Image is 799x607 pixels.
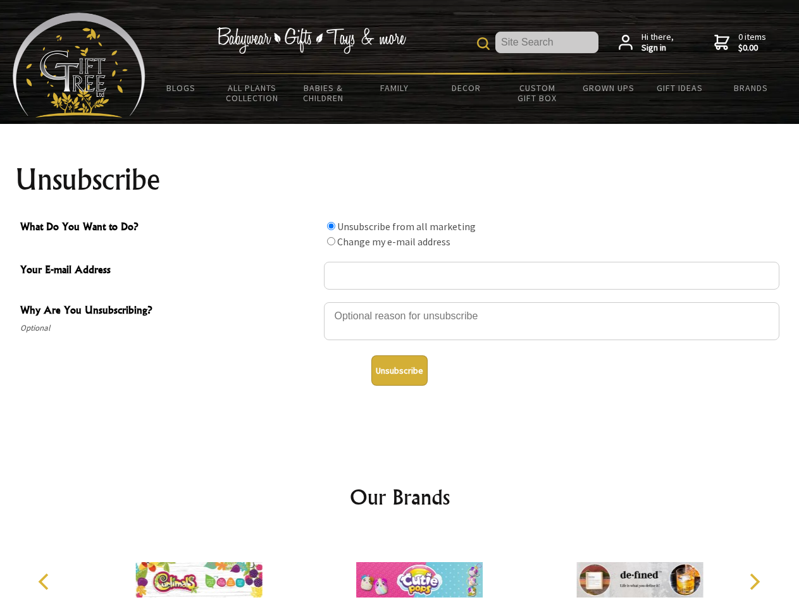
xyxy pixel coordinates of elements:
[324,302,779,340] textarea: Why Are You Unsubscribing?
[13,13,146,118] img: Babyware - Gifts - Toys and more...
[715,75,787,101] a: Brands
[288,75,359,111] a: Babies & Children
[738,42,766,54] strong: $0.00
[738,31,766,54] span: 0 items
[217,75,288,111] a: All Plants Collection
[573,75,644,101] a: Grown Ups
[327,222,335,230] input: What Do You Want to Do?
[714,32,766,54] a: 0 items$0.00
[25,482,774,512] h2: Our Brands
[20,302,318,321] span: Why Are You Unsubscribing?
[32,568,59,596] button: Previous
[477,37,490,50] img: product search
[495,32,598,53] input: Site Search
[337,235,450,248] label: Change my e-mail address
[20,262,318,280] span: Your E-mail Address
[337,220,476,233] label: Unsubscribe from all marketing
[371,355,428,386] button: Unsubscribe
[324,262,779,290] input: Your E-mail Address
[641,42,674,54] strong: Sign in
[20,321,318,336] span: Optional
[502,75,573,111] a: Custom Gift Box
[15,164,784,195] h1: Unsubscribe
[327,237,335,245] input: What Do You Want to Do?
[359,75,431,101] a: Family
[146,75,217,101] a: BLOGS
[20,219,318,237] span: What Do You Want to Do?
[740,568,768,596] button: Next
[430,75,502,101] a: Decor
[216,27,406,54] img: Babywear - Gifts - Toys & more
[644,75,715,101] a: Gift Ideas
[641,32,674,54] span: Hi there,
[619,32,674,54] a: Hi there,Sign in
